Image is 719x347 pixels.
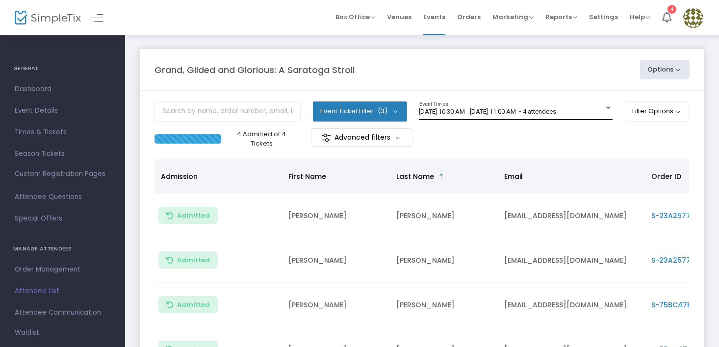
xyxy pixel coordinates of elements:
span: Order Management [15,263,110,276]
span: Orders [457,4,481,29]
m-button: Advanced filters [311,128,412,147]
span: Attendee List [15,285,110,297]
span: Marketing [492,12,534,22]
h4: GENERAL [13,59,112,78]
span: Settings [589,4,618,29]
td: [EMAIL_ADDRESS][DOMAIN_NAME] [498,238,645,283]
span: Attendee Questions [15,191,110,203]
td: [PERSON_NAME] [390,238,498,283]
td: [PERSON_NAME] [282,238,390,283]
span: Waitlist [15,328,39,338]
button: Admitted [158,207,218,224]
span: Event Details [15,104,110,117]
span: Help [630,12,650,22]
span: Times & Tickets [15,126,110,139]
div: 4 [668,5,676,14]
span: Reports [545,12,577,22]
button: Options [640,60,690,79]
span: First Name [288,172,326,181]
button: Event Ticket Filter(3) [313,101,407,121]
td: [PERSON_NAME] [282,283,390,327]
span: Custom Registration Pages [15,169,105,179]
span: Admitted [177,256,210,264]
button: Filter Options [625,101,690,121]
p: 4 Admitted of 4 Tickets [225,129,298,149]
td: [PERSON_NAME] [390,283,498,327]
td: [EMAIL_ADDRESS][DOMAIN_NAME] [498,283,645,327]
span: Events [423,4,445,29]
td: [PERSON_NAME] [390,194,498,238]
span: Admitted [177,212,210,220]
span: Attendee Communication [15,306,110,319]
span: Admitted [177,301,210,309]
span: Venues [387,4,411,29]
button: Admitted [158,251,218,269]
td: [PERSON_NAME] [282,194,390,238]
span: S-75BC47EA-4 [651,300,704,310]
m-panel-title: Grand, Gilded and Glorious: A Saratoga Stroll [154,63,355,76]
span: Season Tickets [15,148,110,160]
span: S-23A25770-4 [651,255,704,265]
span: (3) [378,107,387,115]
span: Email [504,172,523,181]
span: Order ID [651,172,681,181]
img: filter [321,133,331,143]
span: Last Name [396,172,434,181]
button: Admitted [158,296,218,313]
span: Special Offers [15,212,110,225]
td: [EMAIL_ADDRESS][DOMAIN_NAME] [498,194,645,238]
span: Dashboard [15,83,110,96]
span: Admission [161,172,198,181]
span: S-23A25770-4 [651,211,704,221]
h4: MANAGE ATTENDEES [13,239,112,259]
span: Sortable [437,173,445,180]
input: Search by name, order number, email, ip address [154,101,301,122]
span: [DATE] 10:30 AM - [DATE] 11:00 AM • 4 attendees [419,108,557,115]
span: Box Office [335,12,375,22]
